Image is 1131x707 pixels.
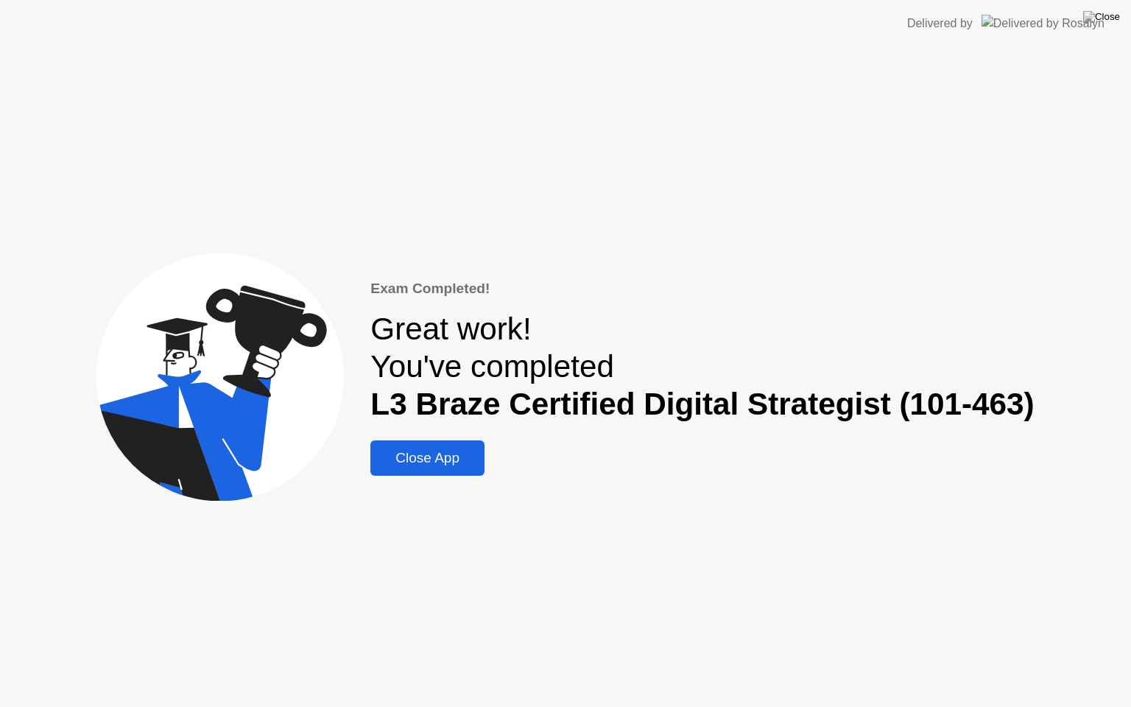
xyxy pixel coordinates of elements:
[375,450,480,466] div: Close App
[982,15,1104,32] img: Delivered by Rosalyn
[370,440,485,476] button: Close App
[370,278,1034,300] div: Exam Completed!
[1083,11,1120,23] img: Close
[370,387,1034,421] b: L3 Braze Certified Digital Strategist (101-463)
[907,15,973,32] div: Delivered by
[370,311,1034,423] div: Great work! You've completed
